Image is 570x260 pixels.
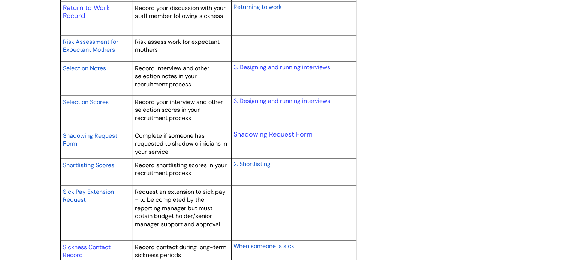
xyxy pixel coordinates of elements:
[135,98,223,122] span: Record your interview and other selection scores in your recruitment process
[63,132,117,148] span: Shadowing Request Form
[135,38,220,54] span: Risk assess work for expectant mothers
[233,241,294,250] a: When someone is sick
[63,37,118,54] a: Risk Assessment for Expectant Mothers
[135,4,226,20] span: Record your discussion with your staff member following sickness
[63,160,114,169] a: Shortlisting Scores
[63,3,110,21] a: Return to Work Record
[63,188,114,204] span: Sick Pay Extension Request
[135,161,227,177] span: Record shortlisting scores in your recruitment process
[63,131,117,148] a: Shadowing Request Form
[233,97,330,105] a: 3. Designing and running interviews
[135,132,227,156] span: Complete if someone has requested to shadow clinicians in your service
[135,243,226,259] span: Record contact during long-term sickness periods
[233,160,270,168] span: 2. Shortlisting
[233,130,312,139] a: Shadowing Request Form
[233,159,270,168] a: 2. Shortlisting
[135,188,226,228] span: Request an extension to sick pay - to be completed by the reporting manager but must obtain budge...
[63,64,106,73] a: Selection Notes
[63,243,111,259] a: Sickness Contact Record
[63,187,114,204] a: Sick Pay Extension Request
[233,2,281,11] a: Returning to work
[63,97,109,106] a: Selection Scores
[63,98,109,106] span: Selection Scores
[233,3,281,11] span: Returning to work
[135,64,209,88] span: Record interview and other selection notes in your recruitment process
[63,161,114,169] span: Shortlisting Scores
[233,63,330,71] a: 3. Designing and running interviews
[233,242,294,250] span: When someone is sick
[63,38,118,54] span: Risk Assessment for Expectant Mothers
[63,64,106,72] span: Selection Notes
